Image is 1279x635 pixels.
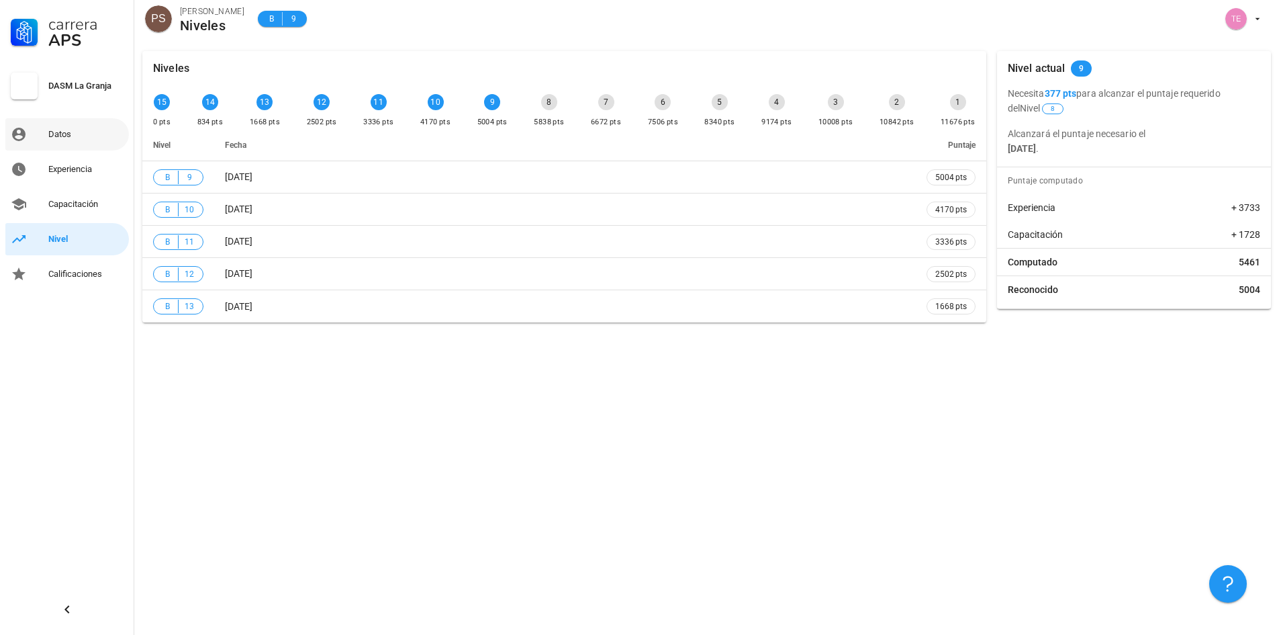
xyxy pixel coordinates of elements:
span: 4170 pts [935,203,967,216]
div: Experiencia [48,164,124,175]
span: 13 [184,300,195,313]
span: 9 [184,171,195,184]
span: 2502 pts [935,267,967,281]
div: APS [48,32,124,48]
div: Capacitación [48,199,124,210]
div: avatar [1225,8,1247,30]
span: 10 [184,203,195,216]
span: PS [151,5,165,32]
span: 8 [1051,104,1055,114]
div: 4 [769,94,785,110]
a: Nivel [5,223,129,255]
div: 15 [154,94,170,110]
div: 10 [428,94,444,110]
span: B [266,12,277,26]
span: B [162,203,173,216]
span: Nivel [1020,103,1065,114]
th: Nivel [142,129,214,161]
span: [DATE] [225,301,252,312]
div: 11 [371,94,387,110]
span: Experiencia [1008,201,1055,214]
div: 5 [712,94,728,110]
div: Nivel actual [1008,51,1065,86]
span: 9 [288,12,299,26]
div: Carrera [48,16,124,32]
span: [DATE] [225,171,252,182]
span: B [162,267,173,281]
div: 8 [541,94,557,110]
b: 377 pts [1045,88,1077,99]
div: [PERSON_NAME] [180,5,244,18]
div: 2 [889,94,905,110]
div: 1 [950,94,966,110]
span: 5004 pts [935,171,967,184]
div: avatar [145,5,172,32]
span: Capacitación [1008,228,1063,241]
a: Calificaciones [5,258,129,290]
span: + 1728 [1231,228,1260,241]
span: Fecha [225,140,246,150]
div: 5838 pts [534,116,564,129]
span: B [162,235,173,249]
a: Datos [5,118,129,151]
div: 6 [655,94,671,110]
span: Puntaje [948,140,976,150]
p: Alcanzará el puntaje necesario el . [1008,126,1260,156]
span: [DATE] [225,268,252,279]
div: 7 [598,94,614,110]
span: [DATE] [225,236,252,247]
span: Reconocido [1008,283,1058,296]
p: Necesita para alcanzar el puntaje requerido del [1008,86,1260,116]
a: Capacitación [5,188,129,220]
span: 11 [184,235,195,249]
div: 14 [202,94,218,110]
div: Niveles [153,51,189,86]
span: + 3733 [1231,201,1260,214]
div: Puntaje computado [1002,167,1271,194]
div: 10842 pts [880,116,914,129]
a: Experiencia [5,153,129,185]
span: B [162,171,173,184]
div: 6672 pts [591,116,621,129]
div: DASM La Granja [48,81,124,91]
span: 12 [184,267,195,281]
div: Datos [48,129,124,140]
div: Calificaciones [48,269,124,280]
span: Computado [1008,255,1057,269]
span: Nivel [153,140,171,150]
div: 9 [484,94,500,110]
div: 2502 pts [307,116,337,129]
span: 5461 [1239,255,1260,269]
div: 13 [256,94,273,110]
span: 1668 pts [935,300,967,313]
div: 1668 pts [250,116,280,129]
div: 4170 pts [420,116,451,129]
span: B [162,300,173,313]
th: Puntaje [916,129,986,161]
div: Niveles [180,18,244,33]
span: 9 [1079,60,1084,77]
div: Nivel [48,234,124,245]
div: 834 pts [197,116,224,129]
span: 3336 pts [935,235,967,249]
th: Fecha [214,129,916,161]
span: 5004 [1239,283,1260,296]
div: 3 [828,94,844,110]
div: 8340 pts [704,116,735,129]
div: 12 [314,94,330,110]
div: 11676 pts [941,116,976,129]
div: 7506 pts [648,116,678,129]
div: 3336 pts [363,116,393,129]
div: 5004 pts [477,116,508,129]
span: [DATE] [225,204,252,214]
div: 10008 pts [818,116,853,129]
div: 0 pts [153,116,171,129]
b: [DATE] [1008,143,1037,154]
div: 9174 pts [761,116,792,129]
